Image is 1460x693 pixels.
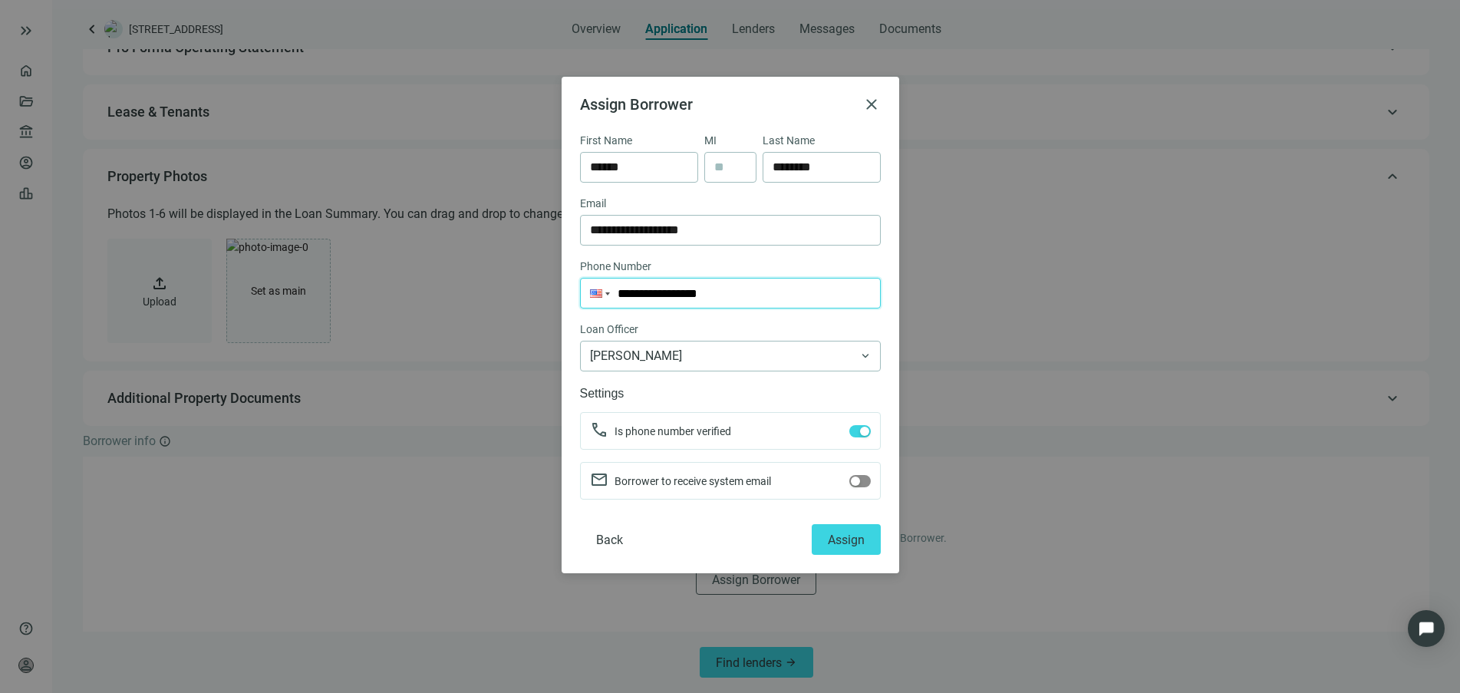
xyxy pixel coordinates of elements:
button: Back [580,524,639,555]
div: United States: + 1 [581,279,610,308]
span: call [590,421,608,439]
button: Assign [812,524,881,555]
span: Borrower to receive system email [615,475,771,487]
span: Back [596,533,623,547]
span: Karnchea Barchue [590,342,871,371]
span: Phone Number [580,258,651,275]
span: Email [580,195,606,212]
div: Open Intercom Messenger [1408,610,1445,647]
span: Assign Borrower [580,95,693,114]
span: Loan Officer [580,321,638,338]
span: Assign [828,533,865,547]
span: Settings [580,384,625,403]
button: close [862,95,881,114]
span: MI [704,132,717,149]
span: mail [590,470,608,489]
span: Is phone number verified [615,425,731,437]
span: First Name [580,132,632,149]
span: Last Name [763,132,815,149]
